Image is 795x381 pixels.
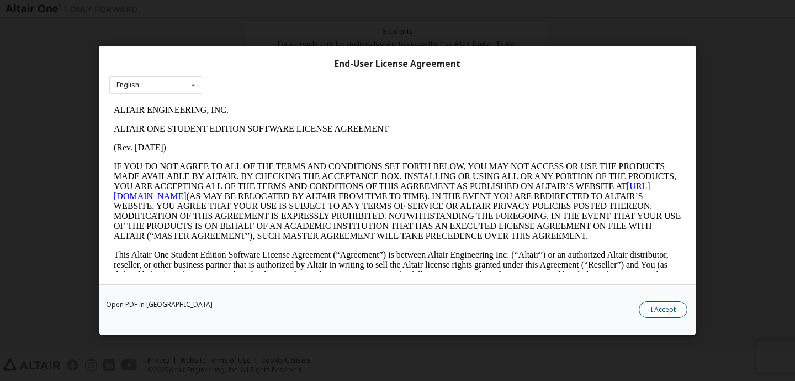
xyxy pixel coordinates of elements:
a: Open PDF in [GEOGRAPHIC_DATA] [106,302,213,309]
p: This Altair One Student Edition Software License Agreement (“Agreement”) is between Altair Engine... [4,149,572,189]
button: I Accept [639,302,687,319]
a: [URL][DOMAIN_NAME] [4,81,541,100]
p: ALTAIR ENGINEERING, INC. [4,4,572,14]
div: End-User License Agreement [109,59,686,70]
p: (Rev. [DATE]) [4,42,572,52]
div: English [116,82,139,88]
p: ALTAIR ONE STUDENT EDITION SOFTWARE LICENSE AGREEMENT [4,23,572,33]
p: IF YOU DO NOT AGREE TO ALL OF THE TERMS AND CONDITIONS SET FORTH BELOW, YOU MAY NOT ACCESS OR USE... [4,61,572,140]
